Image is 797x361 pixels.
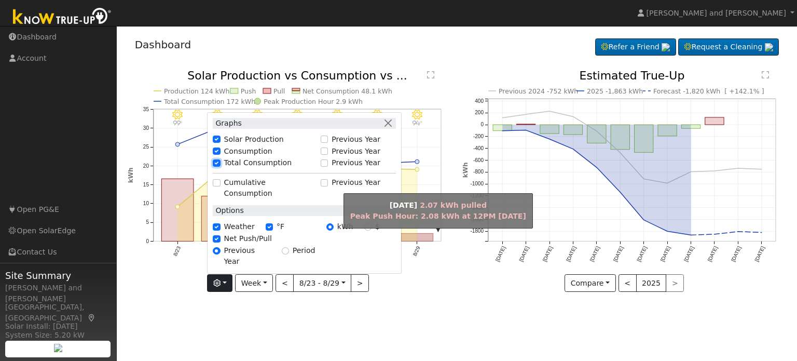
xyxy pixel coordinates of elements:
[213,223,220,231] input: Weather
[760,167,764,171] circle: onclick=""
[213,235,220,243] input: Net Push/Pull
[135,38,191,51] a: Dashboard
[636,274,667,292] button: 2025
[276,274,294,292] button: <
[595,129,599,133] circle: onclick=""
[493,125,512,131] rect: onclick=""
[412,245,421,257] text: 8/29
[240,87,256,95] text: Push
[587,87,643,95] text: 2025 -1,863 kWh
[636,245,648,262] text: [DATE]
[390,201,418,209] strong: [DATE]
[213,136,220,143] input: Solar Production
[401,234,433,242] rect: onclick=""
[321,159,328,167] input: Previous Year
[408,120,426,126] p: 94°
[5,330,111,341] div: System Size: 5.20 kW
[201,196,233,242] rect: onclick=""
[172,110,183,120] i: 8/23 - Clear
[707,245,719,262] text: [DATE]
[619,190,623,194] circle: onclick=""
[264,98,363,105] text: Peak Production Hour 2.9 kWh
[213,159,220,167] input: Total Consumption
[273,87,285,95] text: Pull
[213,247,220,255] input: Previous Year
[143,106,149,112] text: 35
[224,221,255,232] label: Weather
[332,157,380,168] label: Previous Year
[473,133,484,139] text: -200
[5,269,111,283] span: Site Summary
[589,245,601,262] text: [DATE]
[470,181,484,187] text: -1000
[127,168,134,183] text: kWh
[665,230,669,234] circle: onclick=""
[524,128,528,132] circle: onclick=""
[611,125,629,150] rect: onclick=""
[351,274,369,292] button: >
[500,129,504,133] circle: onclick=""
[665,181,669,185] circle: onclick=""
[224,245,271,267] label: Previous Year
[224,145,272,156] label: Consumption
[266,223,273,231] input: °F
[143,200,149,206] text: 10
[473,157,484,163] text: -600
[172,245,181,257] text: 8/23
[705,117,724,125] rect: onclick=""
[499,87,578,95] text: Previous 2024 -752 kWh
[332,134,380,145] label: Previous Year
[475,98,484,104] text: 400
[712,232,717,236] circle: onclick=""
[213,179,220,186] input: Cumulative Consumption
[473,169,484,175] text: -800
[736,230,740,234] circle: onclick=""
[480,122,484,127] text: 0
[565,245,577,262] text: [DATE]
[427,71,434,79] text: 
[303,87,392,95] text: Net Consumption 48.1 kWh
[547,137,552,141] circle: onclick=""
[164,87,230,95] text: Production 124 kWh
[282,247,289,255] input: Period
[635,125,653,152] rect: onclick=""
[168,120,186,126] p: 99°
[161,179,194,241] rect: onclick=""
[235,274,273,292] button: Week
[712,169,717,173] circle: onclick=""
[462,163,469,178] text: kWh
[518,245,530,262] text: [DATE]
[565,274,616,292] button: Compare
[163,98,255,105] text: Total Consumption 172 kWh
[619,151,623,155] circle: onclick=""
[647,9,786,17] span: [PERSON_NAME] and [PERSON_NAME]
[54,344,62,352] img: retrieve
[517,124,535,125] rect: onclick=""
[213,205,243,216] label: Options
[580,69,685,82] text: Estimated True-Up
[321,179,328,186] input: Previous Year
[754,245,766,262] text: [DATE]
[571,115,575,119] circle: onclick=""
[350,201,526,220] span: 2.07 kWh pulled Peak Push Hour: 2.08 kWh at 12PM [DATE]
[143,163,149,169] text: 20
[547,109,552,113] circle: onclick=""
[587,125,606,143] rect: onclick=""
[470,229,484,234] text: -1800
[415,160,419,164] circle: onclick=""
[642,177,646,181] circle: onclick=""
[653,87,764,95] text: Forecast -1,820 kWh [ +142.1% ]
[473,145,484,151] text: -400
[146,220,149,225] text: 5
[542,245,554,262] text: [DATE]
[224,157,292,168] label: Total Consumption
[678,38,779,56] a: Request a Cleaning
[146,238,149,244] text: 0
[332,145,380,156] label: Previous Year
[765,43,773,51] img: retrieve
[87,314,97,322] a: Map
[595,38,676,56] a: Refer a Friend
[760,231,764,235] circle: onclick=""
[143,125,149,131] text: 30
[143,144,149,150] text: 25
